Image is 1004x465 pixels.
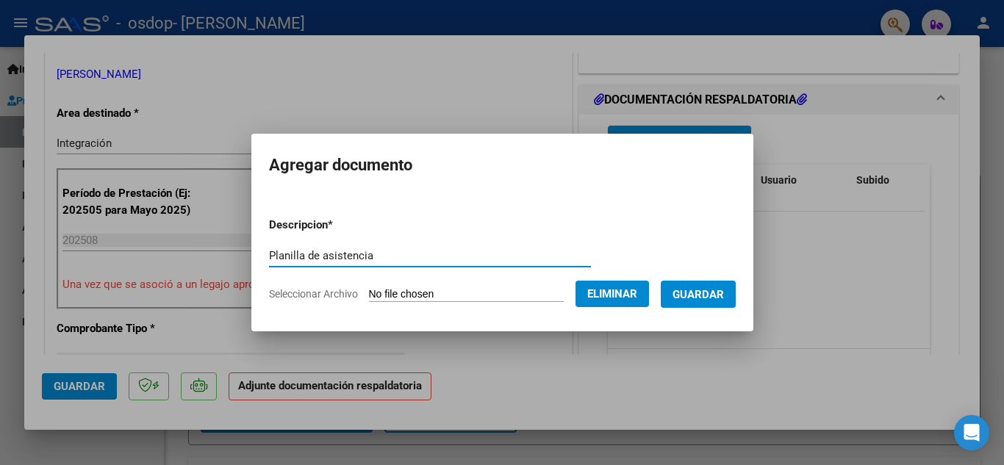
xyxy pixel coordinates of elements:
button: Guardar [661,281,736,308]
span: Guardar [673,288,724,301]
h2: Agregar documento [269,151,736,179]
div: Open Intercom Messenger [954,415,989,450]
span: Seleccionar Archivo [269,288,358,300]
button: Eliminar [575,281,649,307]
p: Descripcion [269,217,409,234]
span: Eliminar [587,287,637,300]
